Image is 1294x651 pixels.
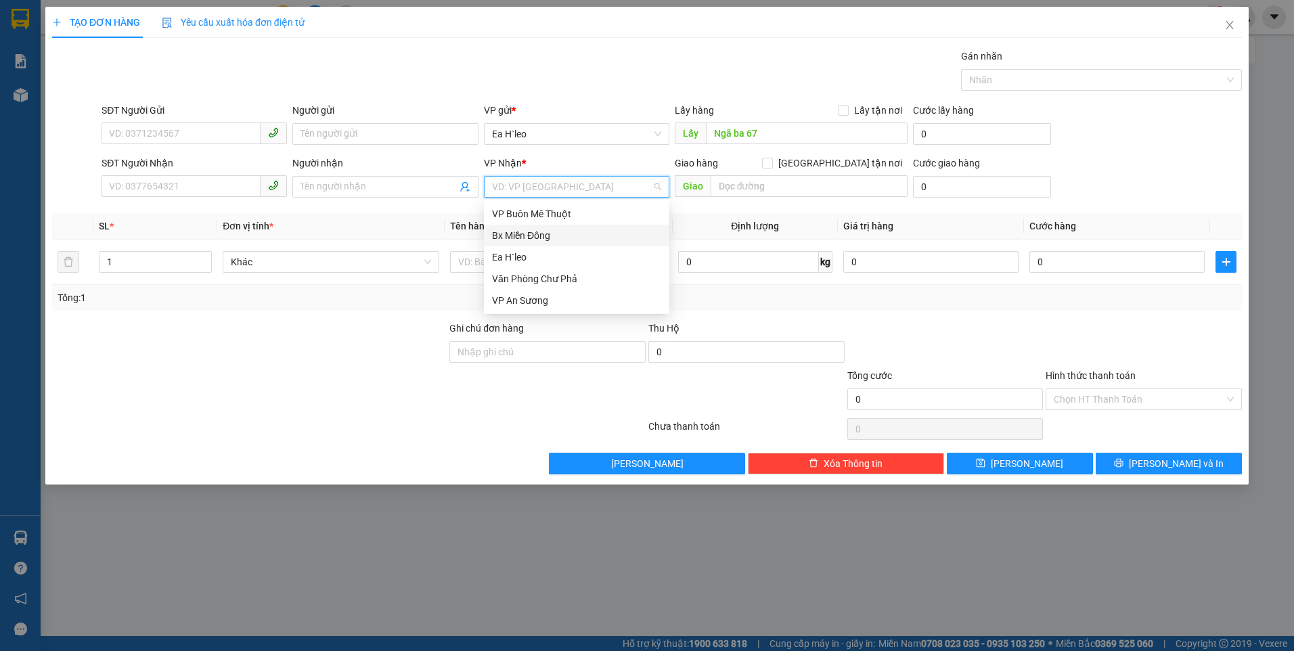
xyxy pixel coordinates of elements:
[1046,370,1136,381] label: Hình thức thanh toán
[748,453,944,474] button: deleteXóa Thông tin
[843,251,1019,273] input: 0
[450,221,490,231] span: Tên hàng
[484,103,669,118] div: VP gửi
[847,370,892,381] span: Tổng cước
[292,156,478,171] div: Người nhận
[484,225,669,246] div: Bx Miền Đông
[484,158,522,169] span: VP Nhận
[611,456,684,471] span: [PERSON_NAME]
[731,221,779,231] span: Định lượng
[947,453,1093,474] button: save[PERSON_NAME]
[991,456,1063,471] span: [PERSON_NAME]
[492,250,661,265] div: Ea H`leo
[52,17,140,28] span: TẠO ĐƠN HÀNG
[913,105,974,116] label: Cước lấy hàng
[268,127,279,138] span: phone
[492,228,661,243] div: Bx Miền Đông
[1096,453,1242,474] button: printer[PERSON_NAME] và In
[1211,7,1249,45] button: Close
[1216,256,1236,267] span: plus
[484,203,669,225] div: VP Buôn Mê Thuột
[449,341,646,363] input: Ghi chú đơn hàng
[223,221,273,231] span: Đơn vị tính
[913,176,1051,198] input: Cước giao hàng
[549,453,745,474] button: [PERSON_NAME]
[492,124,661,144] span: Ea H`leo
[1114,458,1123,469] span: printer
[961,51,1002,62] label: Gán nhãn
[231,252,431,272] span: Khác
[492,293,661,308] div: VP An Sương
[913,158,980,169] label: Cước giao hàng
[460,181,470,192] span: user-add
[162,17,305,28] span: Yêu cầu xuất hóa đơn điện tử
[484,246,669,268] div: Ea H`leo
[1029,221,1076,231] span: Cước hàng
[492,271,661,286] div: Văn Phòng Chư Phả
[675,175,711,197] span: Giao
[648,323,679,334] span: Thu Hộ
[675,122,706,144] span: Lấy
[268,180,279,191] span: phone
[706,122,908,144] input: Dọc đường
[292,103,478,118] div: Người gửi
[849,103,908,118] span: Lấy tận nơi
[1129,456,1224,471] span: [PERSON_NAME] và In
[484,290,669,311] div: VP An Sương
[976,458,985,469] span: save
[1215,251,1236,273] button: plus
[52,18,62,27] span: plus
[449,323,524,334] label: Ghi chú đơn hàng
[162,18,173,28] img: icon
[102,103,287,118] div: SĐT Người Gửi
[647,419,846,443] div: Chưa thanh toán
[484,268,669,290] div: Văn Phòng Chư Phả
[1224,20,1235,30] span: close
[58,251,79,273] button: delete
[913,123,1051,145] input: Cước lấy hàng
[99,221,110,231] span: SL
[492,206,661,221] div: VP Buôn Mê Thuột
[58,290,499,305] div: Tổng: 1
[711,175,908,197] input: Dọc đường
[843,221,893,231] span: Giá trị hàng
[102,156,287,171] div: SĐT Người Nhận
[819,251,832,273] span: kg
[824,456,883,471] span: Xóa Thông tin
[809,458,818,469] span: delete
[773,156,908,171] span: [GEOGRAPHIC_DATA] tận nơi
[450,251,667,273] input: VD: Bàn, Ghế
[675,158,718,169] span: Giao hàng
[675,105,714,116] span: Lấy hàng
